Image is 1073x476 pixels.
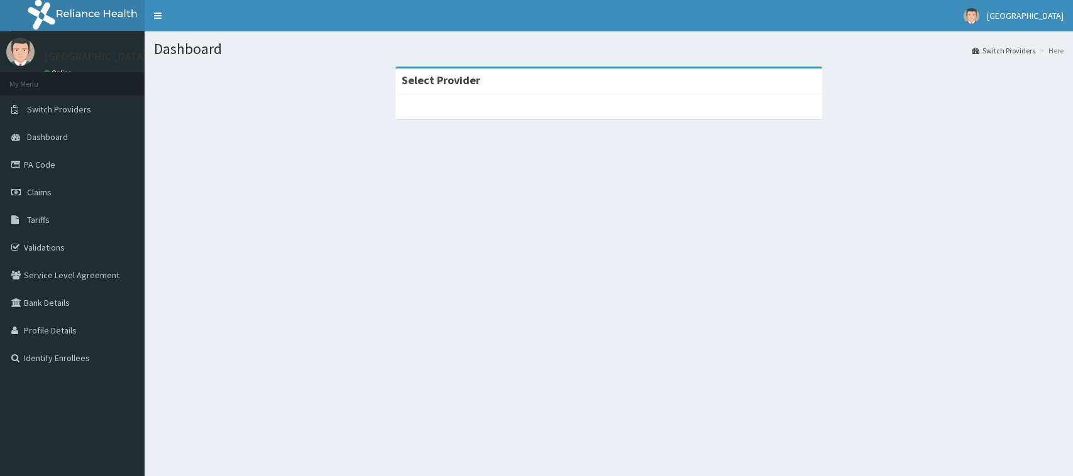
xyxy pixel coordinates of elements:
[1037,45,1064,56] li: Here
[6,38,35,66] img: User Image
[44,51,148,62] p: [GEOGRAPHIC_DATA]
[402,73,480,87] strong: Select Provider
[964,8,979,24] img: User Image
[27,104,91,115] span: Switch Providers
[987,10,1064,21] span: [GEOGRAPHIC_DATA]
[27,187,52,198] span: Claims
[44,68,74,77] a: Online
[27,131,68,143] span: Dashboard
[154,41,1064,57] h1: Dashboard
[972,45,1035,56] a: Switch Providers
[27,214,50,225] span: Tariffs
